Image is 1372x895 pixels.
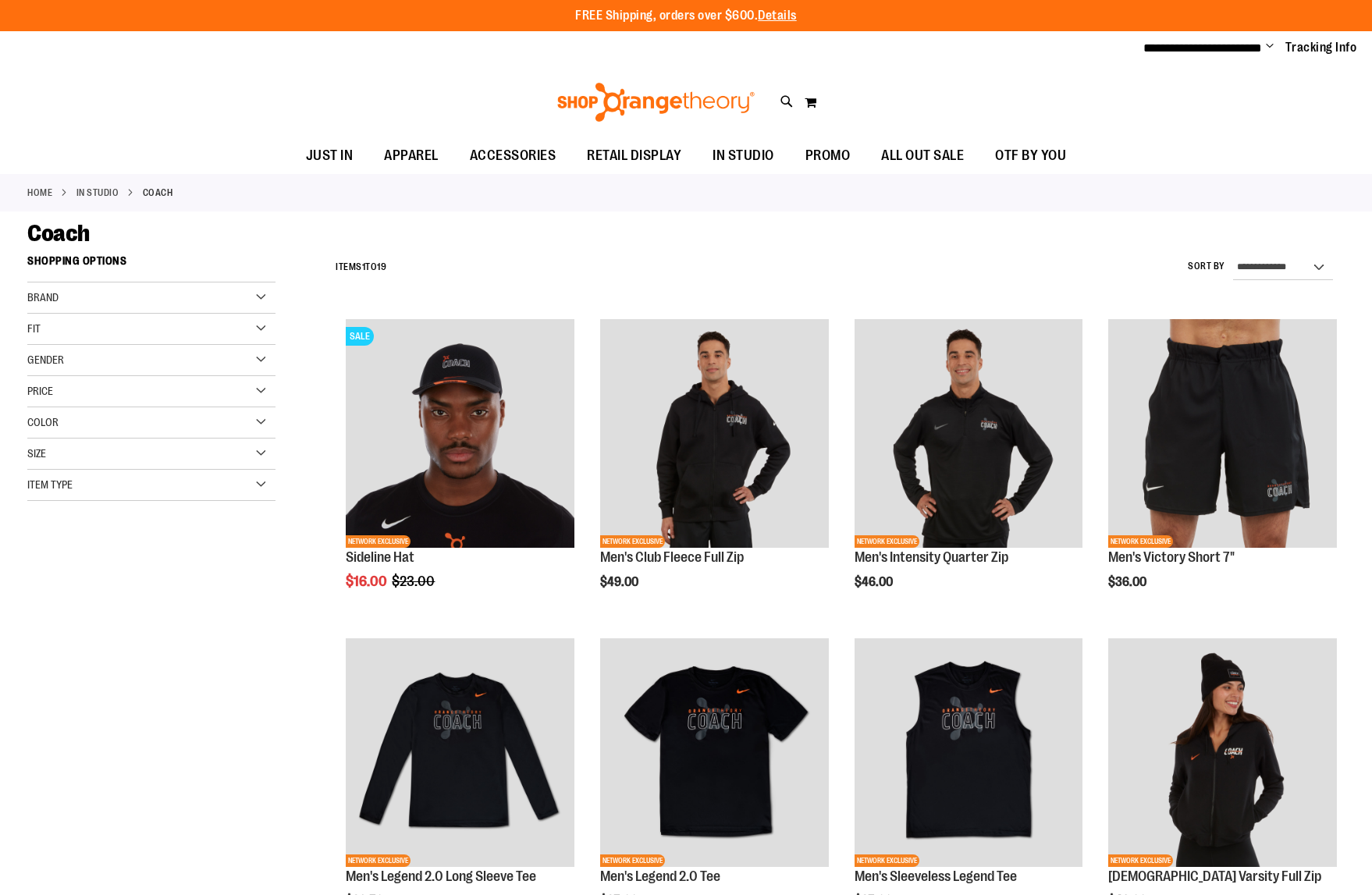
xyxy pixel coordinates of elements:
span: IN STUDIO [713,138,774,173]
span: Price [27,385,53,397]
span: $16.00 [346,574,389,589]
span: $49.00 [600,575,641,589]
img: OTF Mens Coach FA23 Legend 2.0 LS Tee - Black primary image [346,638,574,867]
span: Item Type [27,478,73,491]
img: OTF Mens Coach FA23 Legend 2.0 SS Tee - Black primary image [600,638,829,867]
img: OTF Mens Coach FA23 Intensity Quarter Zip - Black primary image [855,319,1083,548]
div: product [847,311,1091,628]
strong: Coach [143,186,173,200]
a: OTF Mens Coach FA23 Legend 2.0 SS Tee - Black primary imageNETWORK EXCLUSIVE [600,638,829,869]
span: NETWORK EXCLUSIVE [1108,854,1173,867]
span: ALL OUT SALE [881,138,964,173]
a: Men's Legend 2.0 Tee [600,868,720,884]
span: OTF BY YOU [995,138,1066,173]
a: OTF Mens Coach FA23 Intensity Quarter Zip - Black primary imageNETWORK EXCLUSIVE [855,319,1083,550]
img: Sideline Hat primary image [346,319,574,548]
label: Sort By [1188,260,1225,273]
span: JUST IN [306,138,354,173]
span: 1 [362,261,366,272]
span: Color [27,416,59,428]
span: NETWORK EXCLUSIVE [346,854,411,867]
span: Coach [27,220,90,247]
span: NETWORK EXCLUSIVE [600,535,665,548]
a: Details [758,9,797,23]
a: Sideline Hat primary imageSALENETWORK EXCLUSIVE [346,319,574,550]
a: Tracking Info [1285,39,1357,56]
div: product [592,311,837,628]
span: NETWORK EXCLUSIVE [855,535,919,548]
img: Shop Orangetheory [555,83,757,122]
span: $23.00 [392,574,437,589]
strong: Shopping Options [27,247,275,282]
span: Gender [27,353,64,366]
div: product [1100,311,1345,628]
span: APPAREL [384,138,439,173]
span: Brand [27,291,59,304]
span: NETWORK EXCLUSIVE [346,535,411,548]
a: Sideline Hat [346,549,414,565]
span: Size [27,447,46,460]
a: OTF Mens Coach FA23 Club Fleece Full Zip - Black primary imageNETWORK EXCLUSIVE [600,319,829,550]
a: IN STUDIO [76,186,119,200]
span: $46.00 [855,575,895,589]
img: OTF Mens Coach FA23 Legend Sleeveless Tee - Black primary image [855,638,1083,867]
a: Men's Sleeveless Legend Tee [855,868,1017,884]
span: 19 [377,261,386,272]
a: Men's Legend 2.0 Long Sleeve Tee [346,868,536,884]
a: Men's Victory Short 7" [1108,549,1235,565]
div: product [338,311,582,628]
p: FREE Shipping, orders over $600. [575,7,797,25]
span: RETAIL DISPLAY [587,138,681,173]
a: Men's Intensity Quarter Zip [855,549,1008,565]
button: Account menu [1266,40,1274,55]
a: OTF Mens Coach FA23 Legend 2.0 LS Tee - Black primary imageNETWORK EXCLUSIVE [346,638,574,869]
a: [DEMOGRAPHIC_DATA] Varsity Full Zip [1108,868,1321,884]
a: OTF Mens Coach FA23 Victory Short - Black primary imageNETWORK EXCLUSIVE [1108,319,1337,550]
a: OTF Ladies Coach FA23 Varsity Full Zip - Black primary imageNETWORK EXCLUSIVE [1108,638,1337,869]
img: OTF Mens Coach FA23 Victory Short - Black primary image [1108,319,1337,548]
span: NETWORK EXCLUSIVE [855,854,919,867]
span: Fit [27,322,41,335]
span: ACCESSORIES [470,138,556,173]
h2: Items to [336,255,386,279]
span: SALE [346,327,374,346]
a: OTF Mens Coach FA23 Legend Sleeveless Tee - Black primary imageNETWORK EXCLUSIVE [855,638,1083,869]
a: Men's Club Fleece Full Zip [600,549,744,565]
img: OTF Ladies Coach FA23 Varsity Full Zip - Black primary image [1108,638,1337,867]
span: NETWORK EXCLUSIVE [600,854,665,867]
img: OTF Mens Coach FA23 Club Fleece Full Zip - Black primary image [600,319,829,548]
span: PROMO [805,138,851,173]
span: NETWORK EXCLUSIVE [1108,535,1173,548]
a: Home [27,186,52,200]
span: $36.00 [1108,575,1149,589]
